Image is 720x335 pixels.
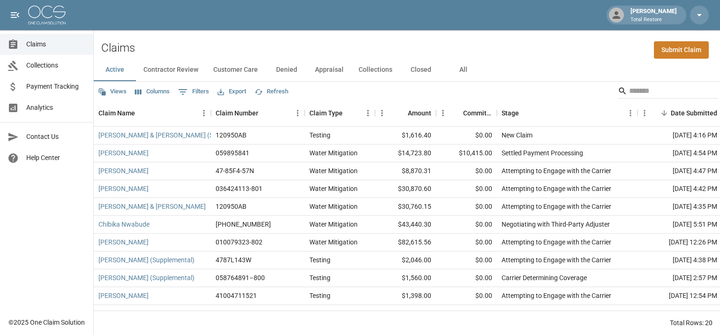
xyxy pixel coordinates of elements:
a: [PERSON_NAME] & [PERSON_NAME] [98,202,206,211]
button: Collections [351,59,400,81]
a: [PERSON_NAME] (Supplemental) [98,273,195,282]
button: Menu [436,106,450,120]
div: Attempting to Engage with the Carrier [502,184,611,193]
span: Claims [26,39,86,49]
a: [PERSON_NAME] [98,184,149,193]
div: Claim Number [211,100,305,126]
img: ocs-logo-white-transparent.png [28,6,66,24]
div: Claim Type [305,100,375,126]
button: Sort [395,107,408,120]
div: Search [618,84,718,100]
div: Negotiating with Third-Party Adjuster [502,220,610,229]
div: Water Mitigation [309,202,358,211]
div: Testing [309,255,330,265]
div: Attempting to Engage with the Carrier [502,291,611,300]
button: open drawer [6,6,24,24]
span: Collections [26,61,86,70]
div: 01-009-031656 [216,220,271,229]
div: 120950AB [216,130,247,140]
div: 058764891–800 [216,273,265,282]
button: Sort [135,107,148,120]
button: Sort [450,107,463,120]
div: Carrier Determining Coverage [502,273,587,282]
div: $30,760.15 [375,198,436,216]
span: Help Center [26,153,86,163]
button: Sort [258,107,271,120]
div: $0.00 [436,127,497,145]
a: Chibika Nwabude [98,220,150,229]
div: 120950AB [216,202,247,211]
div: Attempting to Engage with the Carrier [502,255,611,265]
div: Stage [497,100,637,126]
span: Contact Us [26,132,86,142]
button: Sort [658,107,671,120]
div: $0.00 [436,287,497,305]
div: $2,046.00 [375,251,436,269]
button: Show filters [176,84,211,99]
div: Committed Amount [436,100,497,126]
button: Sort [519,107,532,120]
div: $10,415.00 [436,145,497,162]
div: Settled Payment Processing [502,148,583,158]
div: dynamic tabs [94,59,720,81]
button: Customer Care [206,59,265,81]
div: Claim Name [94,100,211,126]
button: Menu [197,106,211,120]
a: [PERSON_NAME] [98,291,149,300]
div: $30,870.60 [375,180,436,198]
a: Submit Claim [654,41,709,59]
div: Claim Type [309,100,343,126]
a: [PERSON_NAME] [98,166,149,175]
button: Refresh [252,84,291,99]
button: Denied [265,59,307,81]
button: Menu [623,106,637,120]
div: 036424113-801 [216,184,262,193]
div: Water Mitigation [309,148,358,158]
div: Testing [309,309,330,318]
div: $82,615.56 [375,234,436,251]
button: Sort [343,107,356,120]
div: $8,870.31 [375,162,436,180]
div: Water Mitigation [309,220,358,229]
div: 025682712-803 [216,309,262,318]
div: $1,560.00 [375,269,436,287]
div: Claim Name [98,100,135,126]
div: © 2025 One Claim Solution [8,318,85,327]
div: Amount [375,100,436,126]
button: Select columns [133,84,172,99]
div: $14,723.80 [375,145,436,162]
div: Attempting to Engage with the Carrier [502,237,611,247]
a: [PERSON_NAME] (Supplemental) [98,309,195,318]
div: $0.00 [436,180,497,198]
button: Menu [375,106,389,120]
div: Attempting to Engage with the Carrier [502,309,611,318]
div: Water Mitigation [309,184,358,193]
div: $2,046.00 [375,305,436,323]
div: Water Mitigation [309,237,358,247]
div: $0.00 [436,251,497,269]
a: [PERSON_NAME] [98,148,149,158]
button: Export [215,84,248,99]
button: Menu [291,106,305,120]
p: Total Restore [630,16,677,24]
div: Date Submitted [671,100,717,126]
button: Closed [400,59,442,81]
div: Attempting to Engage with the Carrier [502,202,611,211]
button: Views [96,84,129,99]
div: $0.00 [436,234,497,251]
button: Appraisal [307,59,351,81]
div: $0.00 [436,216,497,234]
div: 41004711521 [216,291,257,300]
div: $0.00 [436,269,497,287]
div: Testing [309,291,330,300]
div: $0.00 [436,198,497,216]
div: Claim Number [216,100,258,126]
div: Testing [309,130,330,140]
div: New Claim [502,130,532,140]
span: Payment Tracking [26,82,86,91]
h2: Claims [101,41,135,55]
div: $0.00 [436,162,497,180]
div: Water Mitigation [309,166,358,175]
div: 4787L143W [216,255,251,265]
div: Testing [309,273,330,282]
